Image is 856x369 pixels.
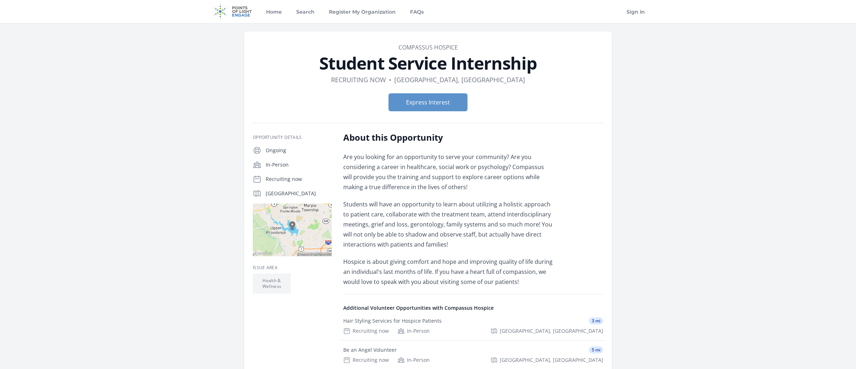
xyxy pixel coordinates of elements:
div: Recruiting now [343,356,389,364]
div: Recruiting now [343,327,389,335]
dd: Recruiting now [331,75,386,85]
a: Hair Styling Services for Hospice Patients 3 mi Recruiting now In-Person [GEOGRAPHIC_DATA], [GEOG... [340,312,606,340]
div: In-Person [397,356,430,364]
button: Express Interest [389,93,467,111]
p: Hospice is about giving comfort and hope and improving quality of life during an individual's las... [343,257,553,287]
div: Hair Styling Services for Hospice Patients [343,317,442,324]
h4: Additional Volunteer Opportunities with Compassus Hospice [343,304,603,312]
div: Be an Angel Volunteer [343,346,397,354]
span: 3 mi [589,317,603,324]
p: Students will have an opportunity to learn about utilizing a holistic approach to patient care, c... [343,199,553,249]
h1: Student Service Internship [253,55,603,72]
p: [GEOGRAPHIC_DATA] [266,190,332,197]
dd: [GEOGRAPHIC_DATA], [GEOGRAPHIC_DATA] [394,75,525,85]
span: [GEOGRAPHIC_DATA], [GEOGRAPHIC_DATA] [500,327,603,335]
img: Map [253,204,332,256]
p: Ongoing [266,147,332,154]
h2: About this Opportunity [343,132,553,143]
h3: Issue area [253,265,332,271]
a: Compassus Hospice [399,43,458,51]
div: In-Person [397,327,430,335]
p: Are you looking for an opportunity to serve your community? Are you considering a career in healt... [343,152,553,192]
h3: Opportunity Details [253,135,332,140]
div: • [389,75,391,85]
span: 5 mi [589,346,603,354]
span: [GEOGRAPHIC_DATA], [GEOGRAPHIC_DATA] [500,356,603,364]
li: Health & Wellness [253,274,291,294]
p: In-Person [266,161,332,168]
p: Recruiting now [266,176,332,183]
